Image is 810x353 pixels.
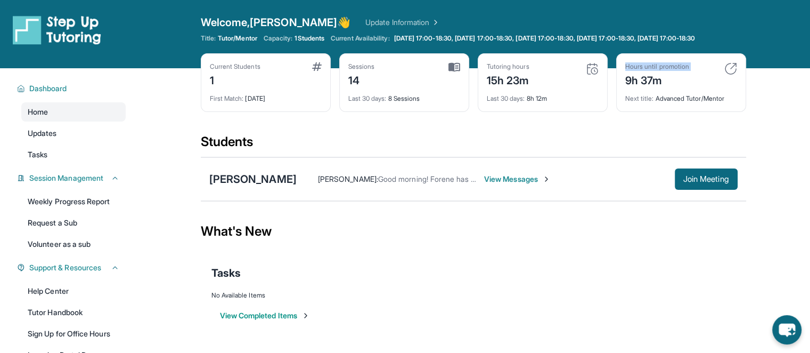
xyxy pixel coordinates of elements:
div: Current Students [210,62,260,71]
a: Sign Up for Office Hours [21,324,126,343]
span: Session Management [29,173,103,183]
div: What's New [201,208,746,255]
img: card [586,62,599,75]
div: Sessions [348,62,375,71]
img: card [312,62,322,71]
button: Support & Resources [25,262,119,273]
span: Next title : [625,94,654,102]
div: 9h 37m [625,71,689,88]
span: First Match : [210,94,244,102]
div: [DATE] [210,88,322,103]
button: Session Management [25,173,119,183]
span: Good morning! Forene has a tutoring session [DATE] at 5. Thank you! [378,174,611,183]
img: Chevron-Right [542,175,551,183]
span: Tasks [211,266,241,280]
div: 1 [210,71,260,88]
span: Last 30 days : [348,94,387,102]
img: Chevron Right [429,17,440,28]
span: Join Meeting [683,176,729,182]
span: Tutor/Mentor [218,34,257,43]
div: [PERSON_NAME] [209,172,297,187]
div: 8h 12m [487,88,599,103]
span: [DATE] 17:00-18:30, [DATE] 17:00-18:30, [DATE] 17:00-18:30, [DATE] 17:00-18:30, [DATE] 17:00-18:30 [394,34,696,43]
span: [PERSON_NAME] : [318,174,378,183]
a: Updates [21,124,126,143]
button: Dashboard [25,83,119,94]
div: 14 [348,71,375,88]
div: Tutoring hours [487,62,529,71]
span: Current Availability: [331,34,389,43]
span: 1 Students [294,34,324,43]
img: card [724,62,737,75]
span: View Messages [484,174,551,184]
a: Weekly Progress Report [21,192,126,211]
a: Home [21,102,126,122]
div: Students [201,133,746,157]
span: Capacity: [264,34,293,43]
span: Support & Resources [29,262,101,273]
span: Updates [28,128,57,139]
span: Tasks [28,149,47,160]
span: Welcome, [PERSON_NAME] 👋 [201,15,351,30]
div: Hours until promotion [625,62,689,71]
a: Request a Sub [21,213,126,232]
a: Volunteer as a sub [21,235,126,254]
button: chat-button [772,315,801,344]
div: Advanced Tutor/Mentor [625,88,737,103]
span: Home [28,107,48,117]
a: Tasks [21,145,126,164]
span: Last 30 days : [487,94,525,102]
img: card [448,62,460,72]
button: Join Meeting [675,169,738,190]
div: 15h 23m [487,71,529,88]
div: 8 Sessions [348,88,460,103]
span: Title: [201,34,216,43]
a: Update Information [365,17,440,28]
a: Help Center [21,282,126,301]
button: View Completed Items [220,310,310,321]
span: Dashboard [29,83,67,94]
img: logo [13,15,101,45]
a: Tutor Handbook [21,303,126,322]
div: No Available Items [211,291,735,300]
a: [DATE] 17:00-18:30, [DATE] 17:00-18:30, [DATE] 17:00-18:30, [DATE] 17:00-18:30, [DATE] 17:00-18:30 [392,34,698,43]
